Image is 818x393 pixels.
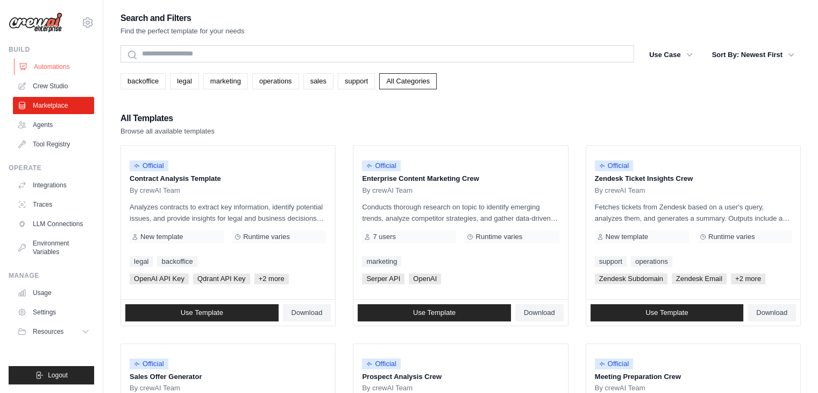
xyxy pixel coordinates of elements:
[13,323,94,340] button: Resources
[595,201,792,224] p: Fetches tickets from Zendesk based on a user's query, analyzes them, and generates a summary. Out...
[362,160,401,171] span: Official
[362,371,559,382] p: Prospect Analysis Crew
[643,45,699,65] button: Use Case
[515,304,564,321] a: Download
[13,177,94,194] a: Integrations
[13,235,94,261] a: Environment Variables
[48,371,68,380] span: Logout
[362,173,559,184] p: Enterprise Content Marketing Crew
[303,73,333,89] a: sales
[595,160,634,171] span: Official
[130,359,168,369] span: Official
[125,304,279,321] a: Use Template
[283,304,331,321] a: Download
[475,233,522,241] span: Runtime varies
[33,327,63,336] span: Resources
[595,186,645,195] span: By crewAI Team
[362,186,412,195] span: By crewAI Team
[140,233,183,241] span: New template
[14,58,95,75] a: Automations
[13,136,94,153] a: Tool Registry
[193,273,250,284] span: Qdrant API Key
[606,233,648,241] span: New template
[254,273,289,284] span: +2 more
[379,73,437,89] a: All Categories
[708,233,755,241] span: Runtime varies
[413,308,456,317] span: Use Template
[595,384,645,392] span: By crewAI Team
[130,273,189,284] span: OpenAI API Key
[130,186,180,195] span: By crewAI Team
[524,308,555,317] span: Download
[170,73,198,89] a: legal
[157,256,197,267] a: backoffice
[120,11,245,26] h2: Search and Filters
[362,384,412,392] span: By crewAI Team
[130,256,153,267] a: legal
[120,126,215,137] p: Browse all available templates
[706,45,801,65] button: Sort By: Newest First
[13,304,94,321] a: Settings
[9,12,62,33] img: Logo
[13,78,94,95] a: Crew Studio
[13,284,94,301] a: Usage
[362,256,401,267] a: marketing
[243,233,290,241] span: Runtime varies
[595,256,627,267] a: support
[645,308,688,317] span: Use Template
[595,359,634,369] span: Official
[130,384,180,392] span: By crewAI Team
[362,359,401,369] span: Official
[338,73,375,89] a: support
[13,215,94,233] a: LLM Connections
[291,308,323,317] span: Download
[748,304,796,321] a: Download
[9,45,94,54] div: Build
[252,73,299,89] a: operations
[130,160,168,171] span: Official
[120,111,215,126] h2: All Templates
[756,308,787,317] span: Download
[130,201,326,224] p: Analyzes contracts to extract key information, identify potential issues, and provide insights fo...
[362,201,559,224] p: Conducts thorough research on topic to identify emerging trends, analyze competitor strategies, a...
[13,116,94,134] a: Agents
[672,273,727,284] span: Zendesk Email
[9,366,94,384] button: Logout
[362,273,404,284] span: Serper API
[130,173,326,184] p: Contract Analysis Template
[9,164,94,172] div: Operate
[373,233,396,241] span: 7 users
[203,73,248,89] a: marketing
[409,273,441,284] span: OpenAI
[595,371,792,382] p: Meeting Preparation Crew
[595,273,667,284] span: Zendesk Subdomain
[130,371,326,382] p: Sales Offer Generator
[631,256,672,267] a: operations
[120,26,245,37] p: Find the perfect template for your needs
[358,304,511,321] a: Use Template
[731,273,765,284] span: +2 more
[120,73,166,89] a: backoffice
[181,308,223,317] span: Use Template
[591,304,744,321] a: Use Template
[13,196,94,213] a: Traces
[13,97,94,114] a: Marketplace
[9,271,94,280] div: Manage
[595,173,792,184] p: Zendesk Ticket Insights Crew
